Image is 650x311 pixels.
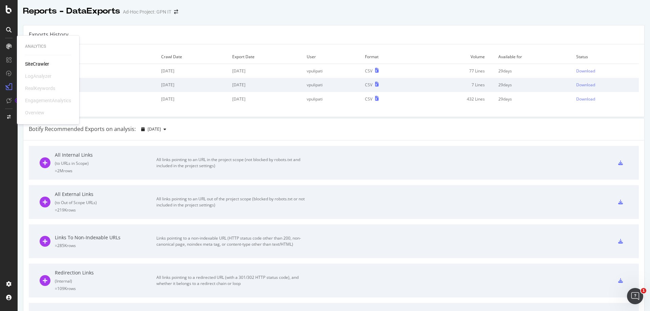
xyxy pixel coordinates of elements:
td: 29 days [495,64,573,78]
div: All External Links [55,191,156,198]
div: CSV [365,82,372,88]
td: [DATE] [158,64,229,78]
div: URL Export (2 columns) [32,96,154,102]
div: Links To Non-Indexable URLs [55,234,156,241]
div: Ad-Hoc Project: GPN IT [123,8,171,15]
div: Overview [25,109,44,116]
td: 77 Lines [414,64,495,78]
div: Tooltip anchor [14,97,20,104]
div: Redirection Links [55,269,156,276]
div: All links pointing to an URL out of the project scope (blocked by robots.txt or not included in t... [156,196,309,208]
div: CSV [365,96,372,102]
button: [DATE] [138,124,169,135]
div: Download [576,96,595,102]
a: Download [576,68,635,74]
td: Volume [414,50,495,64]
div: All links pointing to a redirected URL (with a 301/302 HTTP status code), and whether it belongs ... [156,274,309,287]
td: [DATE] [158,92,229,106]
div: RealKeywords [25,85,55,92]
div: Botify Recommended Exports on analysis: [29,125,136,133]
td: Available for [495,50,573,64]
td: vpulipati [303,92,361,106]
td: 29 days [495,92,573,106]
div: Analytics [25,44,71,49]
iframe: Intercom live chat [627,288,643,304]
td: Crawl Date [158,50,229,64]
div: URL Export (4 columns) [32,82,154,88]
div: = 285K rows [55,243,156,248]
a: SiteCrawler [25,61,49,67]
div: = 109K rows [55,286,156,291]
td: [DATE] [229,92,303,106]
td: Export Date [229,50,303,64]
td: Export Type [29,50,158,64]
div: ( to Out of Scope URLs ) [55,200,156,205]
td: 7 Lines [414,78,495,92]
div: = 2M rows [55,168,156,174]
td: vpulipati [303,78,361,92]
a: Download [576,82,635,88]
div: All links pointing to an URL in the project scope (not blocked by robots.txt and included in the ... [156,157,309,169]
div: EngagementAnalytics [25,97,71,104]
div: LogAnalyzer [25,73,51,80]
div: URL Export (3 columns) [32,68,154,74]
div: csv-export [618,239,623,244]
div: ( to URLs in Scope ) [55,160,156,166]
div: arrow-right-arrow-left [174,9,178,14]
div: Download [576,68,595,74]
div: Reports - DataExports [23,5,120,17]
div: Exports History [29,31,68,39]
div: csv-export [618,200,623,204]
div: ( Internal ) [55,278,156,284]
td: [DATE] [229,78,303,92]
div: csv-export [618,278,623,283]
td: Format [362,50,414,64]
span: 2025 Sep. 3rd [148,126,161,132]
td: 432 Lines [414,92,495,106]
a: Download [576,96,635,102]
td: Status [573,50,639,64]
div: csv-export [618,160,623,165]
span: 1 [641,288,646,293]
div: = 219K rows [55,207,156,213]
div: All Internal Links [55,152,156,158]
td: 29 days [495,78,573,92]
div: Download [576,82,595,88]
td: [DATE] [158,78,229,92]
td: [DATE] [229,64,303,78]
td: User [303,50,361,64]
div: Links pointing to a non-indexable URL (HTTP status code other than 200, non-canonical page, noind... [156,235,309,247]
div: CSV [365,68,372,74]
td: vpulipati [303,64,361,78]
